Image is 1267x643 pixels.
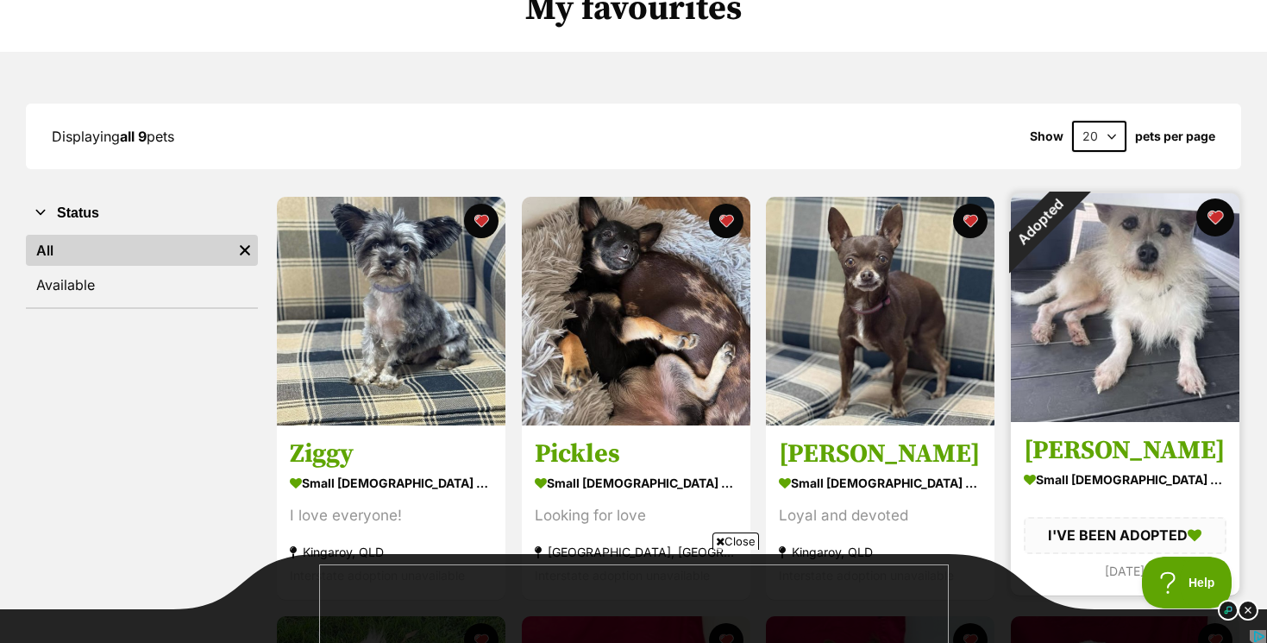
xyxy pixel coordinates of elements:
span: Close [712,533,759,550]
img: Lucy [766,197,994,426]
strong: all 9 [120,128,147,145]
div: Loyal and devoted [779,504,982,527]
div: Adopted [988,171,1091,274]
a: Available [26,269,258,300]
div: I'VE BEEN ADOPTED [1024,517,1226,553]
img: close_dark.svg [1238,600,1258,621]
button: favourite [708,204,743,238]
iframe: advertisement [320,11,948,89]
div: Looking for love [535,504,737,527]
h3: Pickles [535,438,737,470]
button: favourite [1196,199,1234,236]
a: Remove filter [232,235,258,266]
button: Status [26,202,258,224]
button: favourite [953,204,988,238]
img: Ziggy [277,197,505,426]
img: Pickles [522,197,750,426]
div: small [DEMOGRAPHIC_DATA] Dog [535,470,737,495]
div: Status [26,231,258,307]
div: I love everyone! [290,504,492,527]
div: [GEOGRAPHIC_DATA], [GEOGRAPHIC_DATA] [535,540,737,564]
div: small [DEMOGRAPHIC_DATA] Dog [779,470,982,495]
a: Ziggy small [DEMOGRAPHIC_DATA] Dog I love everyone! Kingaroy, QLD Interstate adoption unavailable... [277,425,505,600]
h3: Ziggy [290,438,492,470]
img: Jeffrey [1011,193,1239,422]
a: [PERSON_NAME] small [DEMOGRAPHIC_DATA] Dog Loyal and devoted Kingaroy, QLD Interstate adoption un... [766,425,994,600]
a: [PERSON_NAME] small [DEMOGRAPHIC_DATA] Dog I'VE BEEN ADOPTED [DATE] favourite [1011,421,1239,595]
h3: [PERSON_NAME] [1024,434,1226,467]
div: Kingaroy, QLD [779,540,982,564]
span: Displaying pets [52,128,174,145]
label: pets per page [1135,129,1215,143]
div: small [DEMOGRAPHIC_DATA] Dog [290,470,492,495]
a: All [26,235,232,266]
span: Show [1030,129,1063,143]
button: favourite [464,204,499,238]
div: small [DEMOGRAPHIC_DATA] Dog [1024,467,1226,492]
a: Pickles small [DEMOGRAPHIC_DATA] Dog Looking for love [GEOGRAPHIC_DATA], [GEOGRAPHIC_DATA] Inters... [522,425,750,600]
img: info_dark.svg [1218,600,1239,621]
h3: [PERSON_NAME] [779,438,982,470]
div: Kingaroy, QLD [290,540,492,564]
a: Adopted [1011,408,1239,426]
